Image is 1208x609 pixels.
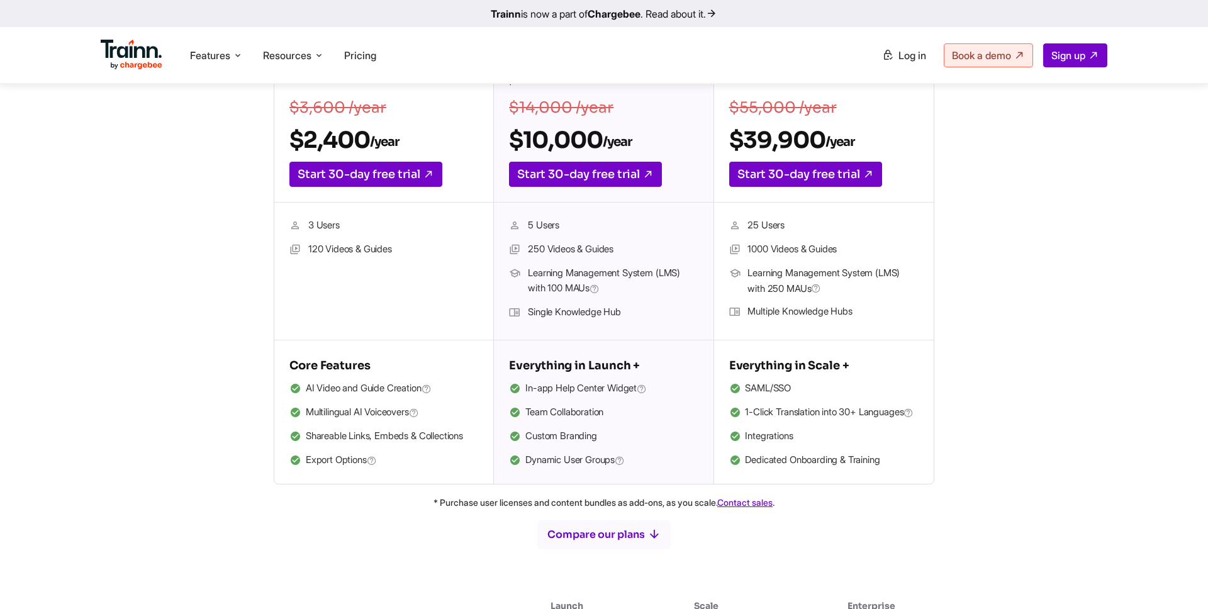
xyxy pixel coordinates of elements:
[875,44,934,67] a: Log in
[747,265,918,296] span: Learning Management System (LMS) with 250 MAUs
[1145,549,1208,609] iframe: Chat Widget
[525,381,647,397] span: In-app Help Center Widget
[509,242,698,258] li: 250 Videos & Guides
[525,452,625,469] span: Dynamic User Groups
[491,8,521,20] b: Trainn
[101,40,162,70] img: Trainn Logo
[370,134,399,150] sub: /year
[944,43,1033,67] a: Book a demo
[745,405,914,421] span: 1-Click Translation into 30+ Languages
[263,48,311,62] span: Resources
[729,98,837,117] s: $55,000 /year
[509,355,698,376] h5: Everything in Launch +
[717,497,773,508] a: Contact sales
[344,49,376,62] a: Pricing
[151,494,1057,510] p: * Purchase user licenses and content bundles as add-ons, as you scale. .
[509,98,613,117] s: $14,000 /year
[729,452,919,469] li: Dedicated Onboarding & Training
[729,428,919,445] li: Integrations
[509,162,662,187] a: Start 30-day free trial
[729,218,919,234] li: 25 Users
[729,126,919,154] h2: $39,900
[190,48,230,62] span: Features
[825,134,854,150] sub: /year
[603,134,632,150] sub: /year
[729,162,882,187] a: Start 30-day free trial
[289,162,442,187] a: Start 30-day free trial
[306,405,419,421] span: Multilingual AI Voiceovers
[306,452,377,469] span: Export Options
[289,355,478,376] h5: Core Features
[588,8,640,20] b: Chargebee
[509,304,698,321] li: Single Knowledge Hub
[289,218,478,234] li: 3 Users
[1051,49,1085,62] span: Sign up
[952,49,1011,62] span: Book a demo
[289,242,478,258] li: 120 Videos & Guides
[898,49,926,62] span: Log in
[729,304,919,320] li: Multiple Knowledge Hubs
[729,381,919,397] li: SAML/SSO
[729,355,919,376] h5: Everything in Scale +
[289,126,478,154] h2: $2,400
[729,242,919,258] li: 1000 Videos & Guides
[528,265,698,297] span: Learning Management System (LMS) with 100 MAUs
[289,428,478,445] li: Shareable Links, Embeds & Collections
[509,405,698,421] li: Team Collaboration
[1043,43,1107,67] a: Sign up
[509,428,698,445] li: Custom Branding
[509,126,698,154] h2: $10,000
[537,520,671,550] button: Compare our plans
[306,381,432,397] span: AI Video and Guide Creation
[509,218,698,234] li: 5 Users
[289,98,386,117] s: $3,600 /year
